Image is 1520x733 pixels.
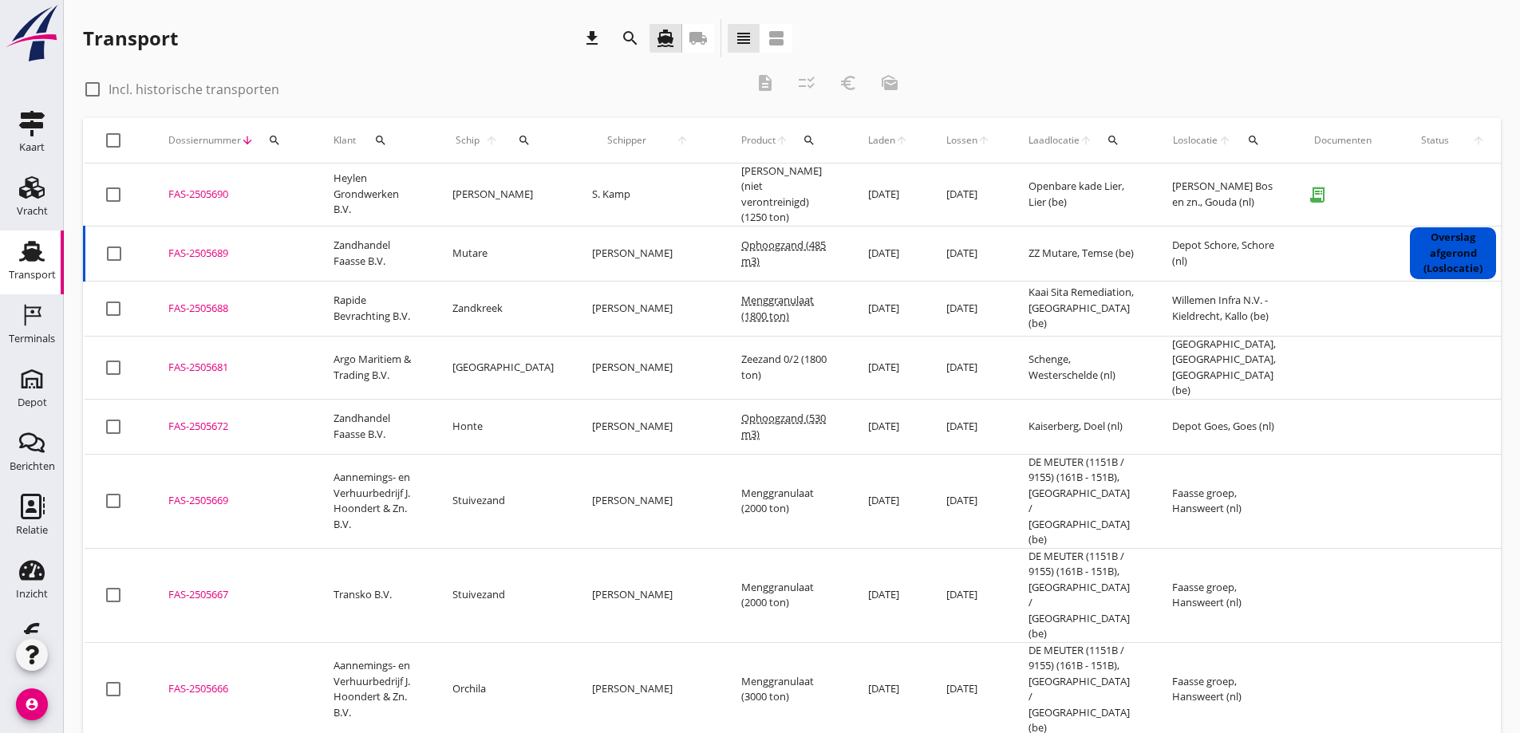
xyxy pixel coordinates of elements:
[1080,134,1092,147] i: arrow_upward
[741,293,814,323] span: Menggranulaat (1800 ton)
[168,187,295,203] div: FAS-2505690
[1153,548,1295,642] td: Faasse groep, Hansweert (nl)
[741,133,776,148] span: Product
[314,164,433,227] td: Heylen Grondwerken B.V.
[573,454,722,548] td: [PERSON_NAME]
[1028,133,1080,148] span: Laadlocatie
[927,336,1009,399] td: [DATE]
[849,454,927,548] td: [DATE]
[3,4,61,63] img: logo-small.a267ee39.svg
[722,548,849,642] td: Menggranulaat (2000 ton)
[927,281,1009,336] td: [DATE]
[168,419,295,435] div: FAS-2505672
[1410,133,1461,148] span: Status
[868,133,895,148] span: Laden
[1153,454,1295,548] td: Faasse groep, Hansweert (nl)
[314,226,433,281] td: Zandhandel Faasse B.V.
[374,134,387,147] i: search
[849,399,927,454] td: [DATE]
[927,454,1009,548] td: [DATE]
[1009,281,1153,336] td: Kaai Sita Remediation, [GEOGRAPHIC_DATA] (be)
[849,226,927,281] td: [DATE]
[16,525,48,535] div: Relatie
[168,681,295,697] div: FAS-2505666
[433,548,573,642] td: Stuivezand
[1461,134,1497,147] i: arrow_upward
[1410,227,1496,279] div: Overslag afgerond (Loslocatie)
[573,226,722,281] td: [PERSON_NAME]
[1009,226,1153,281] td: ZZ Mutare, Temse (be)
[10,461,55,471] div: Berichten
[849,164,927,227] td: [DATE]
[592,133,661,148] span: Schipper
[452,133,482,148] span: Schip
[977,134,990,147] i: arrow_upward
[168,301,295,317] div: FAS-2505688
[168,246,295,262] div: FAS-2505689
[803,134,815,147] i: search
[1009,164,1153,227] td: Openbare kade Lier, Lier (be)
[927,548,1009,642] td: [DATE]
[1153,336,1295,399] td: [GEOGRAPHIC_DATA], [GEOGRAPHIC_DATA], [GEOGRAPHIC_DATA] (be)
[1009,336,1153,399] td: Schenge, Westerschelde (nl)
[168,133,241,148] span: Dossiernummer
[767,29,786,48] i: view_agenda
[621,29,640,48] i: search
[1314,133,1372,148] div: Documenten
[927,164,1009,227] td: [DATE]
[1153,281,1295,336] td: Willemen Infra N.V. - Kieldrecht, Kallo (be)
[1153,399,1295,454] td: Depot Goes, Goes (nl)
[16,688,48,720] i: account_circle
[9,270,56,280] div: Transport
[656,29,675,48] i: directions_boat
[433,336,573,399] td: [GEOGRAPHIC_DATA]
[109,81,279,97] label: Incl. historische transporten
[849,336,927,399] td: [DATE]
[1107,134,1119,147] i: search
[573,164,722,227] td: S. Kamp
[1009,454,1153,548] td: DE MEUTER (1151B / 9155) (161B - 151B), [GEOGRAPHIC_DATA] / [GEOGRAPHIC_DATA] (be)
[573,548,722,642] td: [PERSON_NAME]
[241,134,254,147] i: arrow_downward
[741,238,826,268] span: Ophoogzand (485 m3)
[946,133,977,148] span: Lossen
[314,399,433,454] td: Zandhandel Faasse B.V.
[849,548,927,642] td: [DATE]
[1153,164,1295,227] td: [PERSON_NAME] Bos en zn., Gouda (nl)
[927,226,1009,281] td: [DATE]
[895,134,908,147] i: arrow_upward
[741,411,826,441] span: Ophoogzand (530 m3)
[776,134,788,147] i: arrow_upward
[433,281,573,336] td: Zandkreek
[582,29,602,48] i: download
[16,589,48,599] div: Inzicht
[433,164,573,227] td: [PERSON_NAME]
[9,333,55,344] div: Terminals
[573,281,722,336] td: [PERSON_NAME]
[1153,226,1295,281] td: Depot Schore, Schore (nl)
[168,493,295,509] div: FAS-2505669
[849,281,927,336] td: [DATE]
[314,281,433,336] td: Rapide Bevrachting B.V.
[334,121,414,160] div: Klant
[1009,548,1153,642] td: DE MEUTER (1151B / 9155) (161B - 151B), [GEOGRAPHIC_DATA] / [GEOGRAPHIC_DATA] (be)
[1301,179,1333,211] i: receipt_long
[168,360,295,376] div: FAS-2505681
[518,134,531,147] i: search
[722,336,849,399] td: Zeezand 0/2 (1800 ton)
[573,399,722,454] td: [PERSON_NAME]
[19,142,45,152] div: Kaart
[722,454,849,548] td: Menggranulaat (2000 ton)
[314,336,433,399] td: Argo Maritiem & Trading B.V.
[1009,399,1153,454] td: Kaiserberg, Doel (nl)
[482,134,500,147] i: arrow_upward
[433,399,573,454] td: Honte
[1172,133,1218,148] span: Loslocatie
[689,29,708,48] i: local_shipping
[83,26,178,51] div: Transport
[168,587,295,603] div: FAS-2505667
[268,134,281,147] i: search
[433,454,573,548] td: Stuivezand
[17,206,48,216] div: Vracht
[433,226,573,281] td: Mutare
